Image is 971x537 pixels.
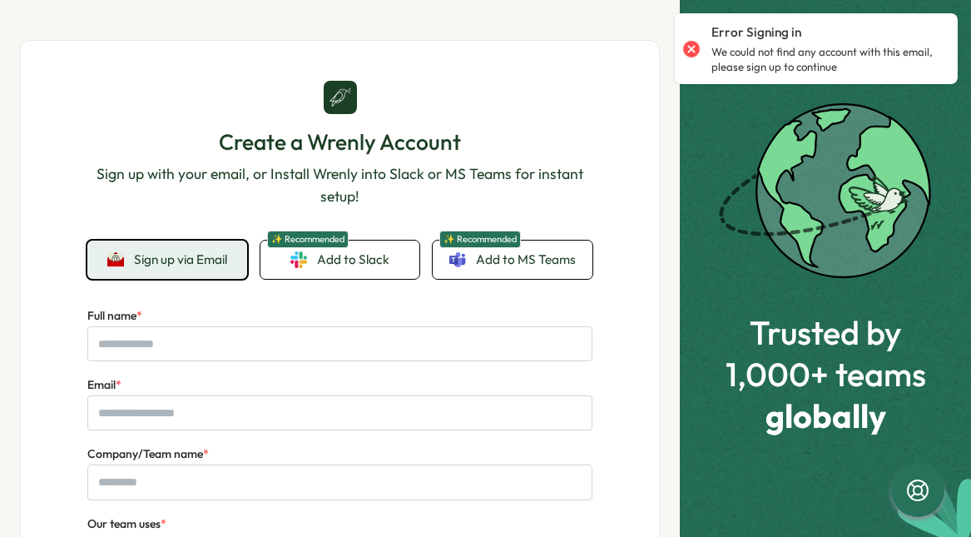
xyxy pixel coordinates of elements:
div: Our team uses [87,515,166,534]
p: Error Signing in [711,23,801,42]
p: Sign up with your email, or Install Wrenly into Slack or MS Teams for instant setup! [87,163,592,207]
span: ✨ Recommended [439,231,521,248]
h1: Create a Wrenly Account [87,127,592,157]
p: We could not find any account with this email, please sign up to continue [711,45,941,74]
span: Sign up via Email [134,252,227,267]
a: ✨ RecommendedAdd to Slack [260,241,420,279]
label: Email [87,376,121,395]
span: Add to Slack [317,251,389,269]
span: ✨ Recommended [267,231,349,248]
a: ✨ RecommendedAdd to MS Teams [433,241,592,279]
label: Company/Team name [87,445,209,464]
button: Sign up via Email [87,241,247,279]
span: Trusted by [726,314,926,351]
span: globally [726,397,926,434]
span: Add to MS Teams [476,251,576,269]
label: Full name [87,307,142,326]
span: 1,000+ teams [726,356,926,392]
